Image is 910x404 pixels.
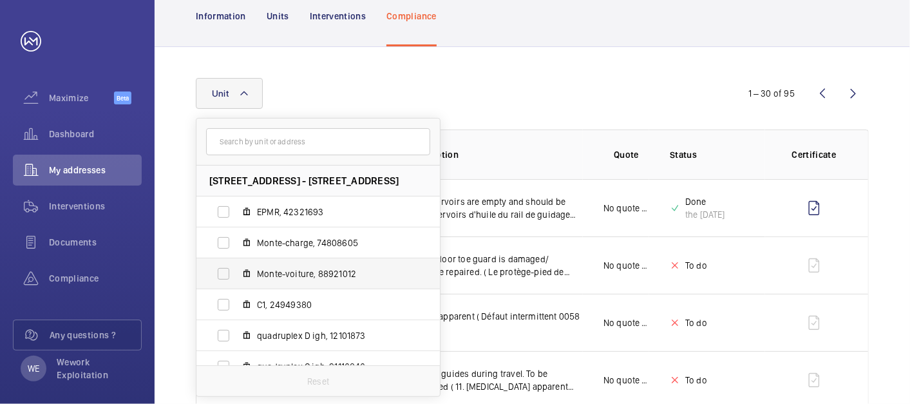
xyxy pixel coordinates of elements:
p: No quote needed [603,259,649,272]
p: To do [685,259,707,272]
p: 11. Noise apparent from guides during travel. To be investigated and rectified ( 11. [MEDICAL_DAT... [346,367,583,393]
p: Interventions [310,10,366,23]
p: Units [267,10,289,23]
span: Any questions ? [50,329,141,341]
span: Compliance [49,272,142,285]
p: Intermittent Fault 0058 apparent ( Défaut intermittent 0058 apparent) [346,310,583,336]
span: Monte-charge, 74808605 [257,236,406,249]
div: 1 – 30 of 95 [748,87,795,100]
p: Information [196,10,246,23]
input: Search by unit or address [206,128,430,155]
p: WE [28,362,39,375]
span: Beta [114,91,131,104]
p: The controller side car door toe guard is damaged/ displaced and should be repaired. ( Le protège... [346,253,583,278]
span: quadruplex C igh, 91116846 [257,360,406,373]
p: Quote [614,148,639,161]
span: Maximize [49,91,114,104]
div: the [DATE] [685,208,725,221]
p: Status [670,148,765,161]
p: Insurance item description [346,148,583,161]
p: Reset [307,375,329,388]
span: Monte-voiture, 88921012 [257,267,406,280]
p: To do [685,316,707,329]
span: [STREET_ADDRESS] - [STREET_ADDRESS] [209,174,399,188]
p: No quote needed [603,202,649,215]
p: No quote needed [603,316,649,329]
p: Wework Exploitation [57,356,134,381]
p: Done [685,195,725,208]
p: No quote needed [603,374,649,387]
span: Interventions [49,200,142,213]
span: EPMR, 42321693 [257,206,406,218]
p: 2. The guide rail oil reservoirs are empty and should be replenished ( 2. Les réservoirs d'huile ... [346,195,583,221]
span: Unit [212,88,229,99]
button: Unit [196,78,263,109]
span: C1, 24949380 [257,298,406,311]
p: To do [685,374,707,387]
span: My addresses [49,164,142,177]
span: quadruplex D igh, 12101873 [257,329,406,342]
span: Documents [49,236,142,249]
span: Dashboard [49,128,142,140]
p: Certificate [786,148,842,161]
p: Compliance [386,10,437,23]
